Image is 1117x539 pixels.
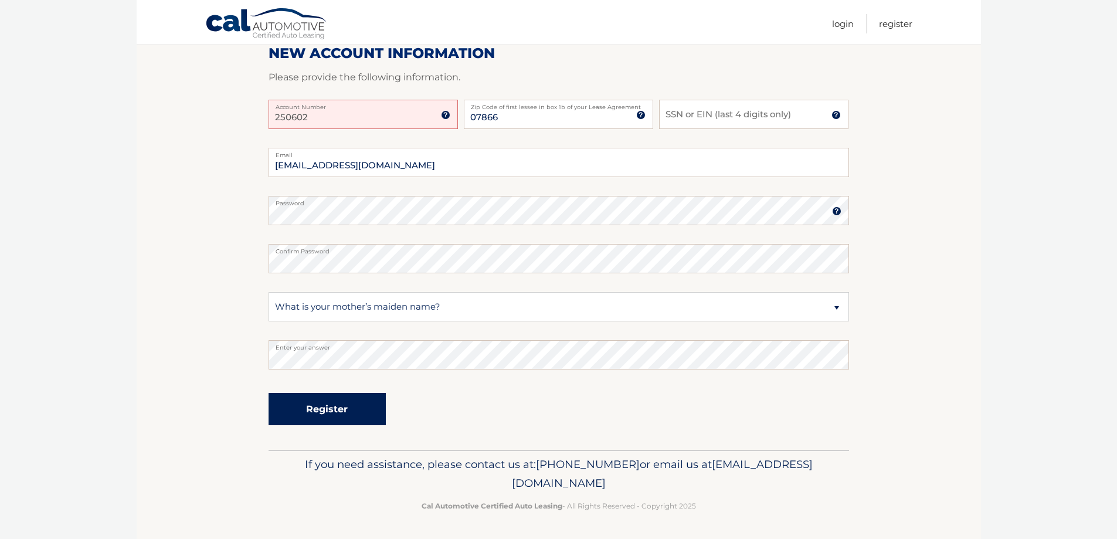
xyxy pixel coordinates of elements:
a: Register [879,14,912,33]
label: Confirm Password [269,244,849,253]
input: Email [269,148,849,177]
label: Enter your answer [269,340,849,350]
input: Account Number [269,100,458,129]
a: Login [832,14,854,33]
label: Email [269,148,849,157]
img: tooltip.svg [832,206,841,216]
img: tooltip.svg [831,110,841,120]
label: Password [269,196,849,205]
label: Account Number [269,100,458,109]
input: SSN or EIN (last 4 digits only) [659,100,848,129]
img: tooltip.svg [441,110,450,120]
strong: Cal Automotive Certified Auto Leasing [422,501,562,510]
input: Zip Code [464,100,653,129]
label: Zip Code of first lessee in box 1b of your Lease Agreement [464,100,653,109]
button: Register [269,393,386,425]
span: [EMAIL_ADDRESS][DOMAIN_NAME] [512,457,813,490]
p: If you need assistance, please contact us at: or email us at [276,455,841,493]
p: - All Rights Reserved - Copyright 2025 [276,500,841,512]
a: Cal Automotive [205,8,328,42]
h2: New Account Information [269,45,849,62]
p: Please provide the following information. [269,69,849,86]
span: [PHONE_NUMBER] [536,457,640,471]
img: tooltip.svg [636,110,646,120]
